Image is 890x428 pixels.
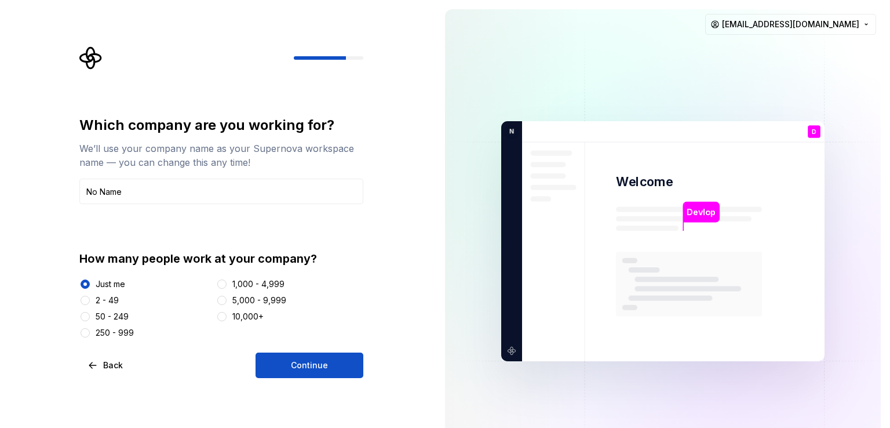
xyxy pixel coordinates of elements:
[812,129,816,135] p: D
[96,327,134,339] div: 250 - 999
[687,206,716,219] p: Devlop
[103,360,123,371] span: Back
[79,142,363,169] div: We’ll use your company name as your Supernova workspace name — you can change this any time!
[96,278,125,290] div: Just me
[79,116,363,135] div: Which company are you working for?
[256,353,363,378] button: Continue
[505,126,514,137] p: N
[79,353,133,378] button: Back
[616,173,673,190] p: Welcome
[705,14,876,35] button: [EMAIL_ADDRESS][DOMAIN_NAME]
[232,311,264,322] div: 10,000+
[79,46,103,70] svg: Supernova Logo
[96,295,119,306] div: 2 - 49
[96,311,129,322] div: 50 - 249
[79,251,363,267] div: How many people work at your company?
[291,360,328,371] span: Continue
[232,295,286,306] div: 5,000 - 9,999
[722,19,859,30] span: [EMAIL_ADDRESS][DOMAIN_NAME]
[232,278,284,290] div: 1,000 - 4,999
[79,179,363,204] input: Company name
